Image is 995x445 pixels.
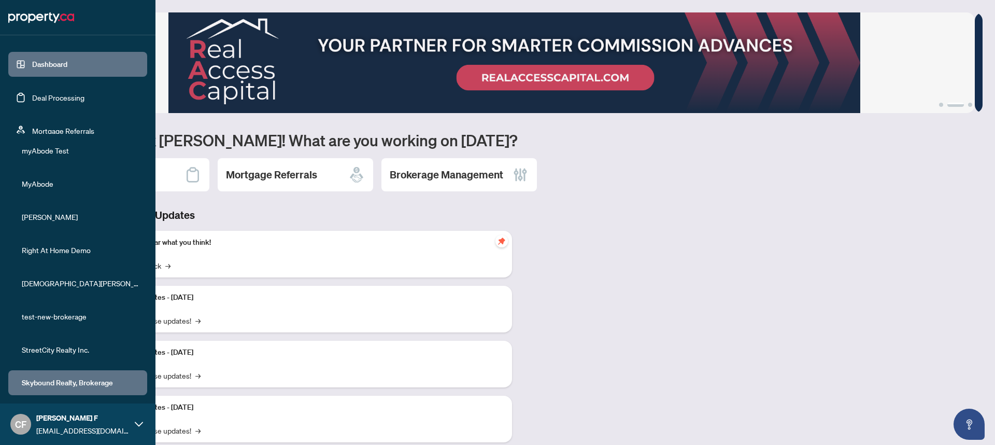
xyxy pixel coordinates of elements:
[195,370,201,381] span: →
[22,244,140,256] span: Right At Home Demo
[954,409,985,440] button: Open asap
[22,145,140,156] span: myAbode Test
[22,178,140,189] span: MyAbode
[8,9,74,26] img: logo
[32,93,84,102] a: Deal Processing
[32,60,67,69] a: Dashboard
[36,425,130,436] span: [EMAIL_ADDRESS][DOMAIN_NAME]
[226,168,317,182] h2: Mortgage Referrals
[195,315,201,326] span: →
[165,260,170,271] span: →
[109,237,504,248] p: We want to hear what you think!
[947,103,964,107] button: 2
[968,103,972,107] button: 3
[109,402,504,413] p: Platform Updates - [DATE]
[22,311,140,322] span: test-new-brokerage
[22,344,140,355] span: StreetCity Realty Inc.
[54,130,983,150] h1: Welcome back [PERSON_NAME]! What are you working on [DATE]?
[495,235,508,247] span: pushpin
[22,377,140,388] span: Skybound Realty, Brokerage
[54,12,975,113] img: Slide 1
[22,211,140,223] span: [PERSON_NAME]
[109,347,504,358] p: Platform Updates - [DATE]
[390,168,503,182] h2: Brokerage Management
[22,277,140,289] span: [DEMOGRAPHIC_DATA][PERSON_NAME] Realty
[15,417,26,432] span: CF
[109,292,504,303] p: Platform Updates - [DATE]
[195,425,201,436] span: →
[32,126,94,135] a: Mortgage Referrals
[939,103,943,107] button: 1
[54,208,512,223] h3: Brokerage & Industry Updates
[36,412,130,424] span: [PERSON_NAME] F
